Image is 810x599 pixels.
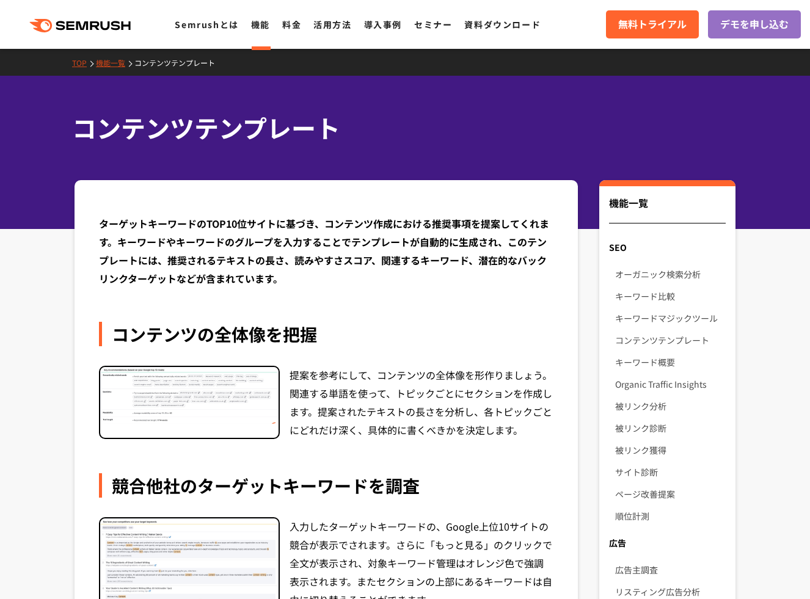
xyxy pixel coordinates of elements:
a: 資料ダウンロード [464,18,541,31]
a: 導入事例 [364,18,402,31]
a: 被リンク獲得 [615,439,726,461]
a: 料金 [282,18,301,31]
a: Organic Traffic Insights [615,373,726,395]
div: コンテンツの全体像を把握 [99,322,553,346]
span: デモを申し込む [720,16,789,32]
a: 無料トライアル [606,10,699,38]
a: 機能一覧 [96,57,134,68]
a: キーワードマジックツール [615,307,726,329]
div: ターゲットキーワードのTOP10位サイトに基づき、コンテンツ作成における推奨事項を提案してくれます。キーワードやキーワードのグループを入力することでテンプレートが自動的に生成され、このテンプレー... [99,214,553,288]
div: 提案を参考にして、コンテンツの全体像を形作りましょう。関連する単語を使って、トピックごとにセクションを作成します。提案されたテキストの長さを分析し、各トピックごとにどれだけ深く、具体的に書くべき... [290,366,553,439]
span: 無料トライアル [618,16,687,32]
a: オーガニック検索分析 [615,263,726,285]
a: 広告主調査 [615,559,726,581]
a: 順位計測 [615,505,726,527]
a: コンテンツテンプレート [134,57,224,68]
div: 競合他社のターゲットキーワードを調査 [99,473,553,498]
div: SEO [599,236,735,258]
a: 活用方法 [313,18,351,31]
h1: コンテンツテンプレート [72,110,726,146]
div: 機能一覧 [609,195,726,223]
img: コンテンツの全体像を把握 [100,367,279,424]
a: デモを申し込む [708,10,801,38]
a: セミナー [414,18,452,31]
a: キーワード比較 [615,285,726,307]
a: Semrushとは [175,18,238,31]
div: 広告 [599,532,735,554]
a: 機能 [251,18,270,31]
a: コンテンツテンプレート [615,329,726,351]
a: ページ改善提案 [615,483,726,505]
a: キーワード概要 [615,351,726,373]
a: サイト診断 [615,461,726,483]
a: 被リンク診断 [615,417,726,439]
a: 被リンク分析 [615,395,726,417]
a: TOP [72,57,96,68]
